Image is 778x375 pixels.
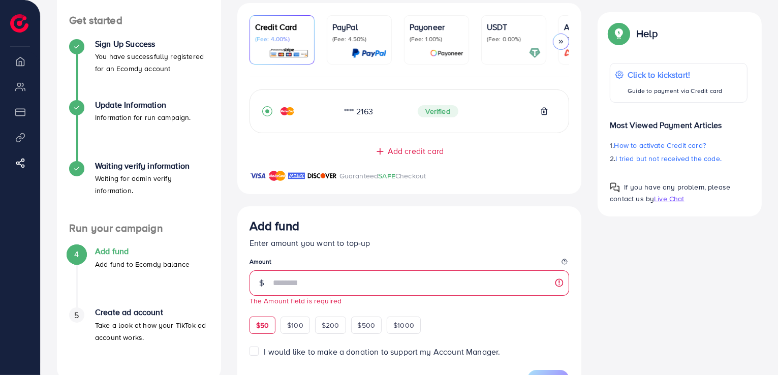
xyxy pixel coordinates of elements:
[250,218,299,233] h3: Add fund
[269,170,286,182] img: brand
[610,139,748,151] p: 1.
[57,246,221,307] li: Add fund
[614,140,706,150] span: How to activate Credit card?
[95,307,209,317] h4: Create ad account
[610,111,748,131] p: Most Viewed Payment Articles
[322,320,339,330] span: $200
[288,170,305,182] img: brand
[57,222,221,235] h4: Run your campaign
[250,237,570,249] p: Enter amount you want to top-up
[307,170,337,182] img: brand
[352,47,386,59] img: card
[95,100,191,110] h4: Update Information
[610,24,628,43] img: Popup guide
[57,307,221,368] li: Create ad account
[616,153,722,164] span: I tried but not received the code.
[610,182,620,193] img: Popup guide
[264,346,501,357] span: I would like to make a donation to support my Account Manager.
[95,319,209,343] p: Take a look at how your TikTok ad account works.
[74,248,79,260] span: 4
[628,85,722,97] p: Guide to payment via Credit card
[57,39,221,100] li: Sign Up Success
[610,152,748,165] p: 2.
[95,246,190,256] h4: Add fund
[287,320,303,330] span: $100
[378,171,395,181] span: SAFE
[10,14,28,33] img: logo
[410,21,463,33] p: Payoneer
[393,320,414,330] span: $1000
[281,107,294,115] img: credit
[57,100,221,161] li: Update Information
[487,21,541,33] p: USDT
[358,320,376,330] span: $500
[95,111,191,123] p: Information for run campaign.
[250,296,341,305] small: The Amount field is required
[255,21,309,33] p: Credit Card
[610,182,730,204] span: If you have any problem, please contact us by
[388,145,444,157] span: Add credit card
[529,47,541,59] img: card
[95,172,209,197] p: Waiting for admin verify information.
[654,194,684,204] span: Live Chat
[262,106,272,116] svg: record circle
[418,105,458,117] span: Verified
[561,47,618,59] img: card
[250,257,570,270] legend: Amount
[269,47,309,59] img: card
[255,35,309,43] p: (Fee: 4.00%)
[95,161,209,171] h4: Waiting verify information
[95,50,209,75] p: You have successfully registered for an Ecomdy account
[487,35,541,43] p: (Fee: 0.00%)
[74,309,79,321] span: 5
[564,21,618,33] p: Airwallex
[57,14,221,27] h4: Get started
[250,170,266,182] img: brand
[430,47,463,59] img: card
[332,35,386,43] p: (Fee: 4.50%)
[636,27,658,40] p: Help
[628,69,722,81] p: Click to kickstart!
[256,320,269,330] span: $50
[735,329,770,367] iframe: Chat
[95,39,209,49] h4: Sign Up Success
[332,21,386,33] p: PayPal
[410,35,463,43] p: (Fee: 1.00%)
[95,258,190,270] p: Add fund to Ecomdy balance
[57,161,221,222] li: Waiting verify information
[339,170,426,182] p: Guaranteed Checkout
